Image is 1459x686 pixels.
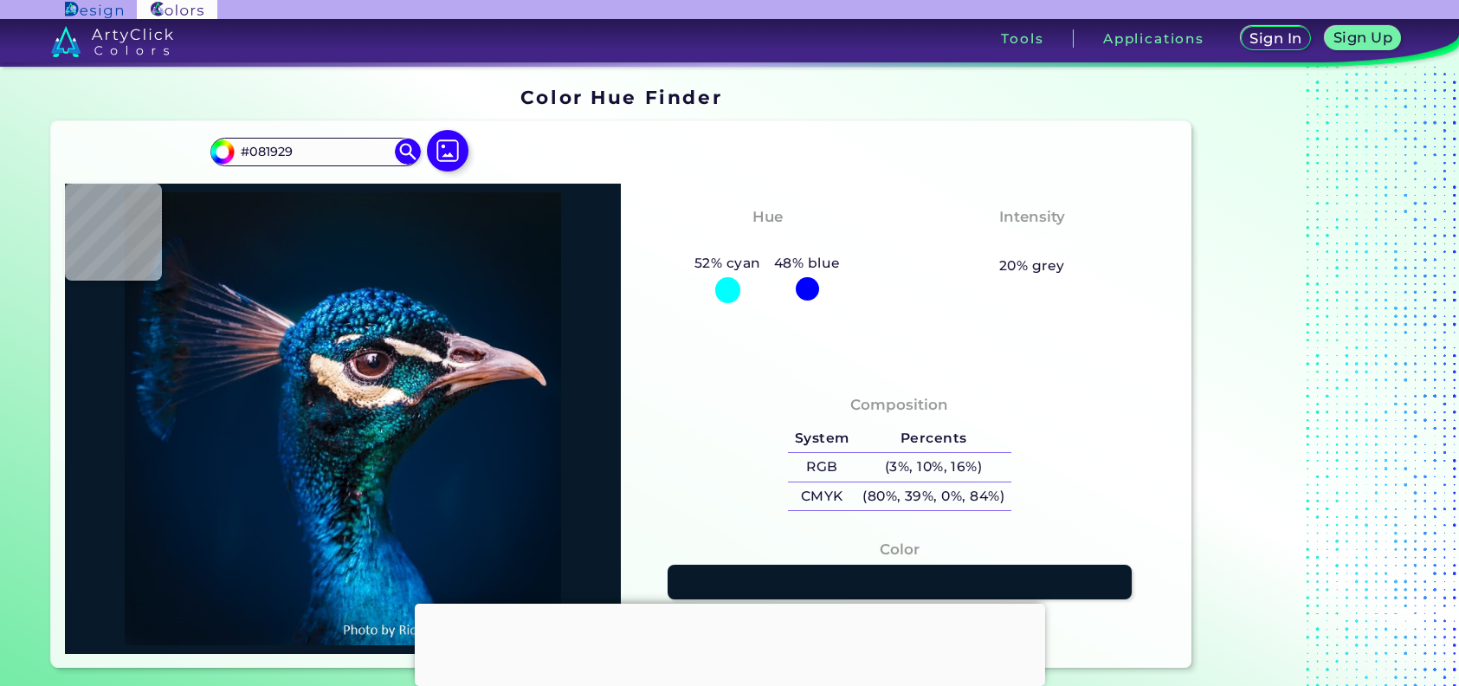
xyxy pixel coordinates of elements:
[1252,32,1300,45] h5: Sign In
[986,231,1078,252] h3: Moderate
[788,482,855,511] h5: CMYK
[788,424,855,453] h5: System
[1336,31,1390,44] h5: Sign Up
[415,604,1045,682] iframe: Advertisement
[74,192,613,646] img: img_pavlin.jpg
[51,26,173,57] img: logo_artyclick_colors_white.svg
[999,255,1065,277] h5: 20% grey
[427,130,468,171] img: icon picture
[880,537,920,562] h4: Color
[850,392,948,417] h4: Composition
[688,252,767,275] h5: 52% cyan
[1328,28,1398,50] a: Sign Up
[1243,28,1307,50] a: Sign In
[999,204,1065,230] h4: Intensity
[395,139,421,165] img: icon search
[855,453,1010,482] h5: (3%, 10%, 16%)
[855,482,1010,511] h5: (80%, 39%, 0%, 84%)
[855,424,1010,453] h5: Percents
[719,231,817,252] h3: Cyan-Blue
[1103,32,1204,45] h3: Applications
[767,252,847,275] h5: 48% blue
[65,2,123,18] img: ArtyClick Design logo
[752,204,783,230] h4: Hue
[1198,81,1415,676] iframe: Advertisement
[520,84,722,110] h1: Color Hue Finder
[788,453,855,482] h5: RGB
[1001,32,1043,45] h3: Tools
[235,140,396,164] input: type color..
